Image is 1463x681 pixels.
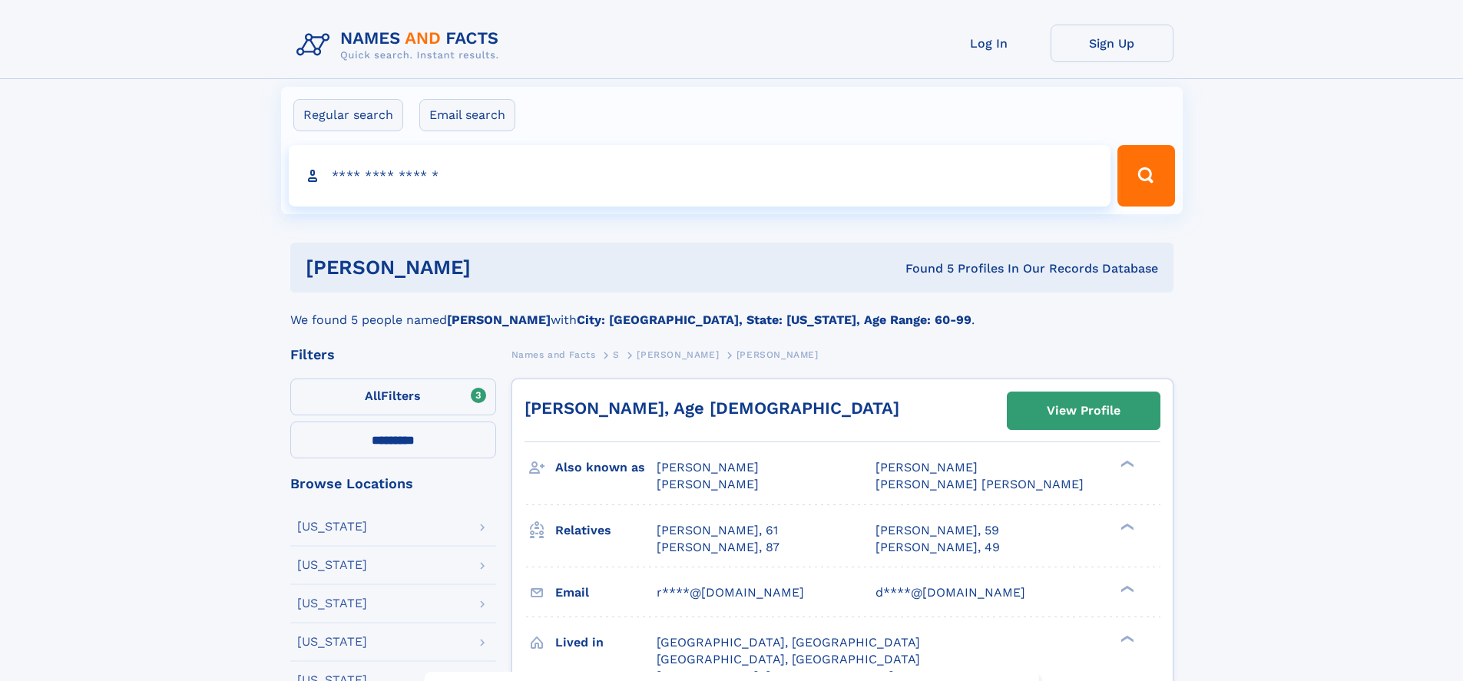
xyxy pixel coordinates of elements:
[1047,393,1120,428] div: View Profile
[736,349,819,360] span: [PERSON_NAME]
[290,348,496,362] div: Filters
[1008,392,1160,429] a: View Profile
[613,349,620,360] span: S
[1117,521,1135,531] div: ❯
[875,539,1000,556] a: [PERSON_NAME], 49
[297,597,367,610] div: [US_STATE]
[1117,633,1135,643] div: ❯
[525,398,899,418] a: [PERSON_NAME], Age [DEMOGRAPHIC_DATA]
[290,477,496,491] div: Browse Locations
[577,312,971,327] b: City: [GEOGRAPHIC_DATA], State: [US_STATE], Age Range: 60-99
[637,345,719,364] a: [PERSON_NAME]
[688,260,1158,277] div: Found 5 Profiles In Our Records Database
[289,145,1111,207] input: search input
[297,559,367,571] div: [US_STATE]
[297,521,367,533] div: [US_STATE]
[447,312,551,327] b: [PERSON_NAME]
[1051,25,1173,62] a: Sign Up
[657,652,920,666] span: [GEOGRAPHIC_DATA], [GEOGRAPHIC_DATA]
[419,99,515,131] label: Email search
[637,349,719,360] span: [PERSON_NAME]
[1117,459,1135,469] div: ❯
[613,345,620,364] a: S
[290,25,511,66] img: Logo Names and Facts
[555,580,657,606] h3: Email
[657,522,778,539] a: [PERSON_NAME], 61
[297,636,367,648] div: [US_STATE]
[657,477,759,491] span: [PERSON_NAME]
[875,522,999,539] a: [PERSON_NAME], 59
[555,455,657,481] h3: Also known as
[306,258,688,277] h1: [PERSON_NAME]
[1117,145,1174,207] button: Search Button
[290,379,496,415] label: Filters
[555,630,657,656] h3: Lived in
[928,25,1051,62] a: Log In
[290,293,1173,329] div: We found 5 people named with .
[657,539,779,556] a: [PERSON_NAME], 87
[555,517,657,544] h3: Relatives
[1117,583,1135,593] div: ❯
[657,460,759,474] span: [PERSON_NAME]
[365,388,381,403] span: All
[875,477,1084,491] span: [PERSON_NAME] [PERSON_NAME]
[875,460,978,474] span: [PERSON_NAME]
[511,345,596,364] a: Names and Facts
[293,99,403,131] label: Regular search
[657,635,920,650] span: [GEOGRAPHIC_DATA], [GEOGRAPHIC_DATA]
